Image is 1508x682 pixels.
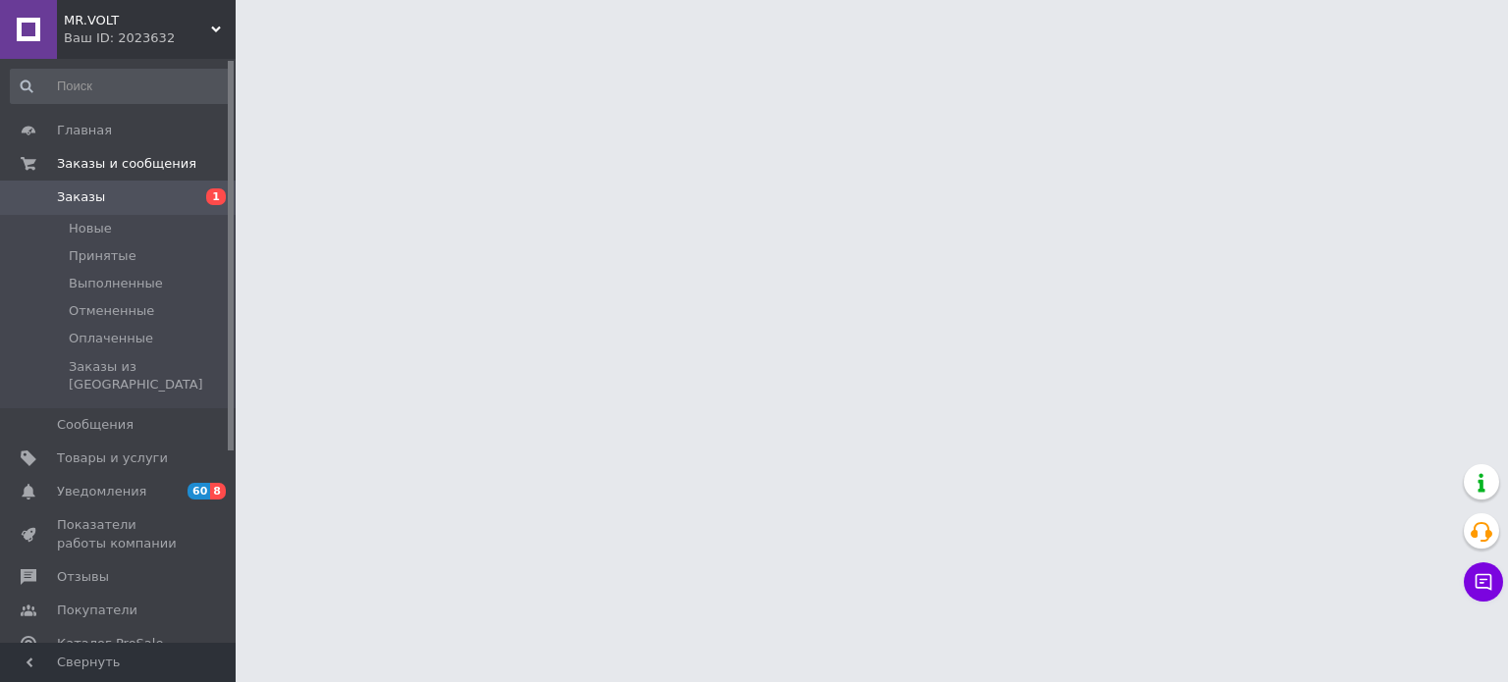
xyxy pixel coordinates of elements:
[69,220,112,237] span: Новые
[64,29,236,47] div: Ваш ID: 2023632
[57,568,109,586] span: Отзывы
[1464,562,1503,602] button: Чат с покупателем
[210,483,226,499] span: 8
[69,330,153,347] span: Оплаченные
[10,69,232,104] input: Поиск
[57,516,182,551] span: Показатели работы компании
[57,449,168,467] span: Товары и услуги
[206,188,226,205] span: 1
[57,602,137,619] span: Покупатели
[57,635,163,653] span: Каталог ProSale
[188,483,210,499] span: 60
[57,155,196,173] span: Заказы и сообщения
[57,483,146,500] span: Уведомления
[57,188,105,206] span: Заказы
[69,275,163,292] span: Выполненные
[57,122,112,139] span: Главная
[57,416,134,434] span: Сообщения
[69,247,136,265] span: Принятые
[69,358,230,393] span: Заказы из [GEOGRAPHIC_DATA]
[69,302,154,320] span: Отмененные
[64,12,211,29] span: MR.VOLT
